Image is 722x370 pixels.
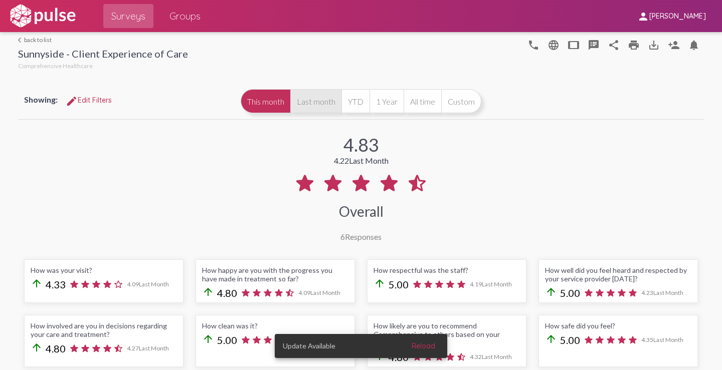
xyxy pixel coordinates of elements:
[18,62,93,70] span: Comprehensive Healthcare
[523,35,544,55] button: language
[31,277,43,289] mat-icon: arrow_upward
[641,289,683,296] span: 4.23
[202,266,348,283] div: How happy are you with the progress you have made in treatment so far?
[103,4,153,28] a: Surveys
[648,39,660,51] mat-icon: Download
[18,36,188,44] a: back to list
[545,266,691,283] div: How well did you feel heard and respected by your service provider [DATE]?
[545,333,557,345] mat-icon: arrow_upward
[641,336,683,343] span: 4.35
[374,277,386,289] mat-icon: arrow_upward
[66,96,112,105] span: Edit Filters
[139,344,169,352] span: Last Month
[664,35,684,55] button: Person
[588,39,600,51] mat-icon: speaker_notes
[628,39,640,51] mat-icon: print
[202,321,348,330] div: How clean was it?
[127,344,169,352] span: 4.27
[412,341,435,350] span: Reload
[8,4,77,29] img: white-logo.svg
[688,39,700,51] mat-icon: Bell
[653,336,683,343] span: Last Month
[644,35,664,55] button: Download
[637,11,649,23] mat-icon: person
[604,35,624,55] button: Share
[374,266,520,274] div: How respectful was the staff?
[560,334,580,346] span: 5.00
[310,289,340,296] span: Last Month
[18,37,24,43] mat-icon: arrow_back_ios
[111,7,145,25] span: Surveys
[58,91,120,109] button: Edit FiltersEdit Filters
[470,280,512,288] span: 4.19
[544,35,564,55] button: language
[31,341,43,353] mat-icon: arrow_upward
[389,278,409,290] span: 5.00
[608,39,620,51] mat-icon: Share
[370,89,404,113] button: 1 Year
[684,35,704,55] button: Bell
[340,232,382,241] div: Responses
[290,89,341,113] button: Last month
[339,203,384,220] div: Overall
[470,353,512,360] span: 4.32
[18,48,188,62] div: Sunnyside - Client Experience of Care
[202,286,214,298] mat-icon: arrow_upward
[482,353,512,360] span: Last Month
[568,39,580,51] mat-icon: tablet
[668,39,680,51] mat-icon: Person
[649,12,706,21] span: [PERSON_NAME]
[31,321,177,338] div: How involved are you in decisions regarding your care and treatment?
[343,134,379,156] div: 4.83
[404,337,443,355] button: Reload
[46,278,66,290] span: 4.33
[564,35,584,55] button: tablet
[624,35,644,55] a: print
[46,342,66,354] span: 4.80
[548,39,560,51] mat-icon: language
[31,266,177,274] div: How was your visit?
[584,35,604,55] button: speaker_notes
[283,341,335,351] span: Update Available
[161,4,209,28] a: Groups
[341,89,370,113] button: YTD
[441,89,481,113] button: Custom
[298,289,340,296] span: 4.09
[545,321,691,330] div: How safe did you feel?
[66,95,78,107] mat-icon: Edit Filters
[241,89,290,113] button: This month
[545,286,557,298] mat-icon: arrow_upward
[349,156,389,165] span: Last Month
[527,39,539,51] mat-icon: language
[217,287,237,299] span: 4.80
[217,334,237,346] span: 5.00
[629,7,714,25] button: [PERSON_NAME]
[202,333,214,345] mat-icon: arrow_upward
[404,89,441,113] button: All time
[653,289,683,296] span: Last Month
[169,7,201,25] span: Groups
[127,280,169,288] span: 4.09
[482,280,512,288] span: Last Month
[560,287,580,299] span: 5.00
[340,232,345,241] span: 6
[24,95,58,104] span: Showing:
[139,280,169,288] span: Last Month
[334,156,389,165] div: 4.22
